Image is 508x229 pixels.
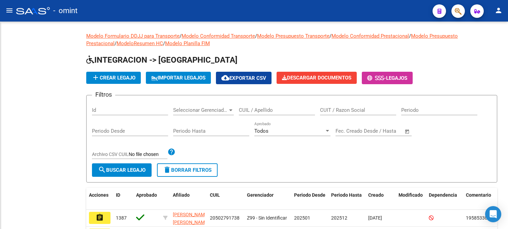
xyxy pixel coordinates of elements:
[163,166,171,174] mat-icon: delete
[86,188,113,210] datatable-header-cell: Acciones
[157,163,218,177] button: Borrar Filtros
[173,212,209,225] span: [PERSON_NAME] [PERSON_NAME]
[282,75,351,81] span: Descargar Documentos
[117,40,163,46] a: ModeloResumen HC
[92,152,129,157] span: Archivo CSV CUIL
[404,128,411,135] button: Open calendar
[89,192,108,198] span: Acciones
[257,33,329,39] a: Modelo Presupuesto Transporte
[221,75,266,81] span: Exportar CSV
[170,188,207,210] datatable-header-cell: Afiliado
[336,128,363,134] input: Fecha inicio
[96,214,104,222] mat-icon: assignment
[399,192,423,198] span: Modificado
[495,6,503,14] mat-icon: person
[369,128,402,134] input: Fecha fin
[247,215,287,221] span: Z99 - Sin Identificar
[294,215,310,221] span: 202501
[396,188,426,210] datatable-header-cell: Modificado
[92,75,135,81] span: Crear Legajo
[136,192,157,198] span: Aprobado
[466,192,491,198] span: Comentario
[98,166,106,174] mat-icon: search
[167,148,176,156] mat-icon: help
[151,75,205,81] span: IMPORTAR LEGAJOS
[86,72,141,84] button: Crear Legajo
[328,188,366,210] datatable-header-cell: Periodo Hasta
[92,73,100,81] mat-icon: add
[86,33,180,39] a: Modelo Formulario DDJJ para Transporte
[368,215,382,221] span: [DATE]
[133,188,160,210] datatable-header-cell: Aprobado
[116,215,127,221] span: 1387
[146,72,211,84] button: IMPORTAR LEGAJOS
[182,33,255,39] a: Modelo Conformidad Transporte
[331,215,347,221] span: 202512
[207,188,244,210] datatable-header-cell: CUIL
[485,206,501,222] div: Open Intercom Messenger
[221,74,229,82] mat-icon: cloud_download
[163,167,212,173] span: Borrar Filtros
[386,75,407,81] span: Legajos
[165,40,210,46] a: Modelo Planilla FIM
[254,128,268,134] span: Todos
[129,152,167,158] input: Archivo CSV CUIL
[331,192,362,198] span: Periodo Hasta
[426,188,463,210] datatable-header-cell: Dependencia
[331,33,409,39] a: Modelo Conformidad Prestacional
[294,192,325,198] span: Periodo Desde
[86,55,237,65] span: INTEGRACION -> [GEOGRAPHIC_DATA]
[277,72,357,84] button: Descargar Documentos
[92,90,115,99] h3: Filtros
[210,215,240,221] span: 20502791738
[113,188,133,210] datatable-header-cell: ID
[368,192,384,198] span: Creado
[366,188,396,210] datatable-header-cell: Creado
[210,192,220,198] span: CUIL
[362,72,413,84] button: -Legajos
[92,163,152,177] button: Buscar Legajo
[367,75,386,81] span: -
[173,107,228,113] span: Seleccionar Gerenciador
[53,3,77,18] span: - omint
[429,192,457,198] span: Dependencia
[5,6,13,14] mat-icon: menu
[173,192,190,198] span: Afiliado
[244,188,291,210] datatable-header-cell: Gerenciador
[98,167,146,173] span: Buscar Legajo
[291,188,328,210] datatable-header-cell: Periodo Desde
[247,192,274,198] span: Gerenciador
[116,192,120,198] span: ID
[216,72,272,84] button: Exportar CSV
[463,188,504,210] datatable-header-cell: Comentario
[466,215,493,221] span: 1958533003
